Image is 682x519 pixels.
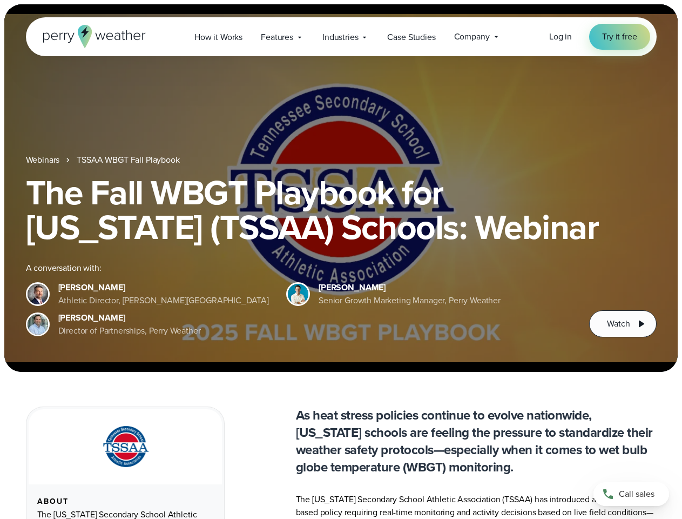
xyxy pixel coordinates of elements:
[602,30,637,43] span: Try it free
[619,488,654,501] span: Call sales
[77,154,179,167] a: TSSAA WBGT Fall Playbook
[28,284,48,304] img: Brian Wyatt
[319,294,501,307] div: Senior Growth Marketing Manager, Perry Weather
[589,24,650,50] a: Try it free
[296,407,657,476] p: As heat stress policies continue to evolve nationwide, [US_STATE] schools are feeling the pressur...
[58,294,269,307] div: Athletic Director, [PERSON_NAME][GEOGRAPHIC_DATA]
[589,310,656,337] button: Watch
[58,311,201,324] div: [PERSON_NAME]
[593,482,669,506] a: Call sales
[607,317,630,330] span: Watch
[58,324,201,337] div: Director of Partnerships, Perry Weather
[549,30,572,43] a: Log in
[378,26,444,48] a: Case Studies
[194,31,242,44] span: How it Works
[26,262,572,275] div: A conversation with:
[28,314,48,335] img: Jeff Wood
[26,154,60,167] a: Webinars
[89,422,161,471] img: TSSAA-Tennessee-Secondary-School-Athletic-Association.svg
[454,30,490,43] span: Company
[319,281,501,294] div: [PERSON_NAME]
[387,31,435,44] span: Case Studies
[26,175,657,244] h1: The Fall WBGT Playbook for [US_STATE] (TSSAA) Schools: Webinar
[288,284,308,304] img: Spencer Patton, Perry Weather
[58,281,269,294] div: [PERSON_NAME]
[322,31,358,44] span: Industries
[26,154,657,167] nav: Breadcrumb
[261,31,293,44] span: Features
[185,26,252,48] a: How it Works
[37,497,213,506] div: About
